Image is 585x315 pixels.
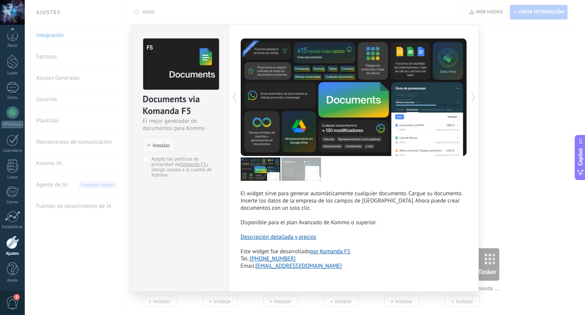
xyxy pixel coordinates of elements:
span: Instalar [153,143,170,148]
span: Disponible para el plan Avanzado de Kommo o superior. [241,219,377,226]
div: Calendario [2,148,24,153]
div: Chats [2,95,24,100]
div: El mejor generador de documentos para Kommo [143,117,218,132]
div: Acepto las políticas de privacidad de Komanda F5 y otorgo acceso a la cuenta de Kommo [152,156,215,178]
div: Listas [2,175,24,180]
span: Este widget fue desarrollado [241,248,350,270]
a: por Komanda F5 [310,248,350,255]
a: [PHONE_NUMBER] [250,255,296,262]
a: Descripción detallada y precios [241,233,316,241]
a: Komanda F5 [180,161,206,167]
img: logo_main.png [143,39,219,90]
img: tour_image_15a61c8a92e8b1cde08ae08219aacae5.png [241,157,280,181]
span: Email: [241,262,342,270]
span: El widget sirve para generar automáticamente cualquier documento. Cargue su documento. Inserte lo... [241,190,462,212]
div: Ajustes [2,251,24,256]
span: 1 [14,294,20,300]
span: Acepto las políticas de privacidad de y otorgo acceso a la cuenta de Kommo [152,156,215,178]
div: WhatsApp [2,121,23,128]
span: Tel.: [241,255,342,270]
div: Correo [2,200,24,205]
div: Leads [2,71,24,76]
a: [EMAIL_ADDRESS][DOMAIN_NAME] [256,262,342,270]
div: Estadísticas [2,225,24,230]
div: Ayuda [2,278,24,283]
span: Copilot [577,148,584,166]
div: Documents via Komanda F5 [143,93,218,117]
div: Panel [2,43,24,48]
button: Instalar [143,138,174,152]
img: tour_image_4707667ede59b95c836ebb071f25cea2.png [281,157,321,181]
